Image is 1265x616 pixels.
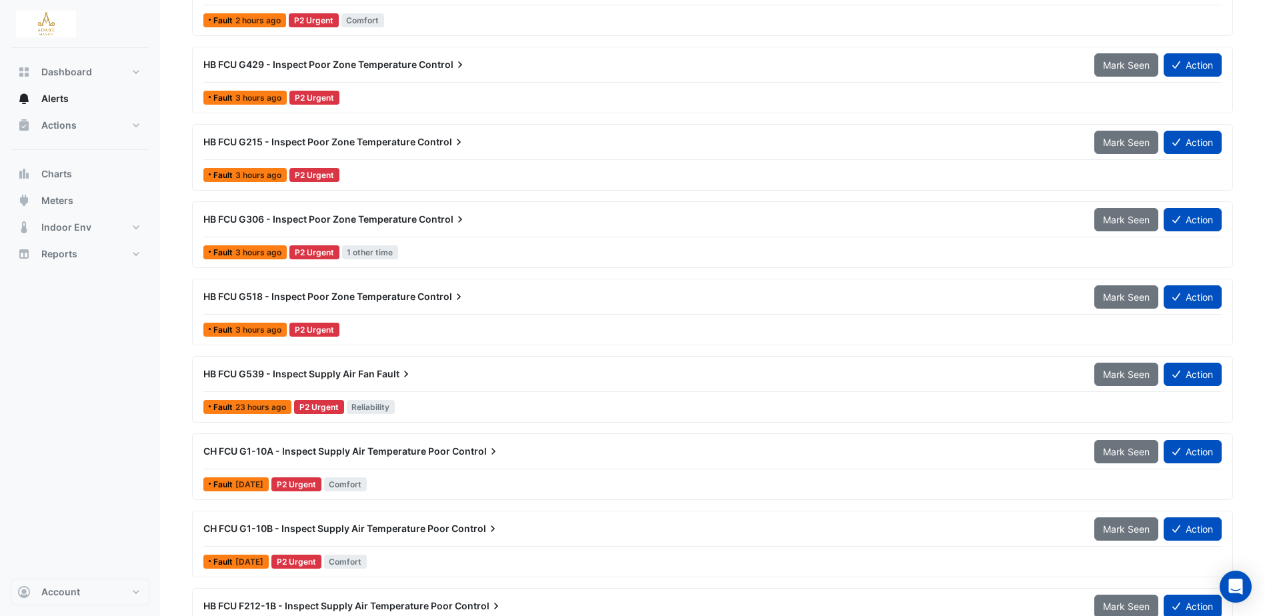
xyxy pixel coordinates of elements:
[1103,446,1150,457] span: Mark Seen
[17,92,31,105] app-icon: Alerts
[1103,59,1150,71] span: Mark Seen
[1164,440,1222,463] button: Action
[17,65,31,79] app-icon: Dashboard
[1094,131,1158,154] button: Mark Seen
[11,59,149,85] button: Dashboard
[203,368,375,379] span: HB FCU G539 - Inspect Supply Air Fan
[235,247,281,257] span: Mon 06-Oct-2025 13:15 IST
[1103,601,1150,612] span: Mark Seen
[271,555,321,569] div: P2 Urgent
[1164,53,1222,77] button: Action
[235,402,286,412] span: Sun 05-Oct-2025 17:45 IST
[213,17,235,25] span: Fault
[203,523,449,534] span: CH FCU G1-10B - Inspect Supply Air Temperature Poor
[213,171,235,179] span: Fault
[41,119,77,132] span: Actions
[455,599,503,613] span: Control
[1094,517,1158,541] button: Mark Seen
[1103,291,1150,303] span: Mark Seen
[419,213,467,226] span: Control
[419,58,467,71] span: Control
[289,323,339,337] div: P2 Urgent
[203,136,415,147] span: HB FCU G215 - Inspect Poor Zone Temperature
[1103,214,1150,225] span: Mark Seen
[417,135,465,149] span: Control
[1094,53,1158,77] button: Mark Seen
[1164,208,1222,231] button: Action
[294,400,344,414] div: P2 Urgent
[289,13,339,27] div: P2 Urgent
[271,477,321,491] div: P2 Urgent
[377,367,413,381] span: Fault
[11,112,149,139] button: Actions
[17,167,31,181] app-icon: Charts
[289,245,339,259] div: P2 Urgent
[289,168,339,182] div: P2 Urgent
[235,93,281,103] span: Mon 06-Oct-2025 14:00 IST
[213,326,235,334] span: Fault
[1094,285,1158,309] button: Mark Seen
[417,290,465,303] span: Control
[1094,440,1158,463] button: Mark Seen
[11,214,149,241] button: Indoor Env
[11,241,149,267] button: Reports
[11,579,149,605] button: Account
[235,479,263,489] span: Fri 03-Oct-2025 17:30 IST
[1103,523,1150,535] span: Mark Seen
[1164,363,1222,386] button: Action
[41,167,72,181] span: Charts
[213,481,235,489] span: Fault
[41,194,73,207] span: Meters
[1164,517,1222,541] button: Action
[213,403,235,411] span: Fault
[11,187,149,214] button: Meters
[452,445,500,458] span: Control
[1103,137,1150,148] span: Mark Seen
[41,221,91,234] span: Indoor Env
[11,161,149,187] button: Charts
[17,221,31,234] app-icon: Indoor Env
[324,555,367,569] span: Comfort
[1094,208,1158,231] button: Mark Seen
[341,13,385,27] span: Comfort
[342,245,399,259] span: 1 other time
[235,557,263,567] span: Fri 03-Oct-2025 17:30 IST
[1094,363,1158,386] button: Mark Seen
[451,522,499,535] span: Control
[213,558,235,566] span: Fault
[324,477,367,491] span: Comfort
[1164,131,1222,154] button: Action
[347,400,395,414] span: Reliability
[17,247,31,261] app-icon: Reports
[213,249,235,257] span: Fault
[16,11,76,37] img: Company Logo
[203,445,450,457] span: CH FCU G1-10A - Inspect Supply Air Temperature Poor
[41,65,92,79] span: Dashboard
[17,119,31,132] app-icon: Actions
[289,91,339,105] div: P2 Urgent
[235,325,281,335] span: Mon 06-Oct-2025 13:15 IST
[1103,369,1150,380] span: Mark Seen
[235,15,281,25] span: Mon 06-Oct-2025 14:15 IST
[1220,571,1252,603] div: Open Intercom Messenger
[203,213,417,225] span: HB FCU G306 - Inspect Poor Zone Temperature
[41,247,77,261] span: Reports
[203,600,453,611] span: HB FCU F212-1B - Inspect Supply Air Temperature Poor
[11,85,149,112] button: Alerts
[213,94,235,102] span: Fault
[41,92,69,105] span: Alerts
[203,291,415,302] span: HB FCU G518 - Inspect Poor Zone Temperature
[17,194,31,207] app-icon: Meters
[41,585,80,599] span: Account
[1164,285,1222,309] button: Action
[235,170,281,180] span: Mon 06-Oct-2025 13:45 IST
[203,59,417,70] span: HB FCU G429 - Inspect Poor Zone Temperature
